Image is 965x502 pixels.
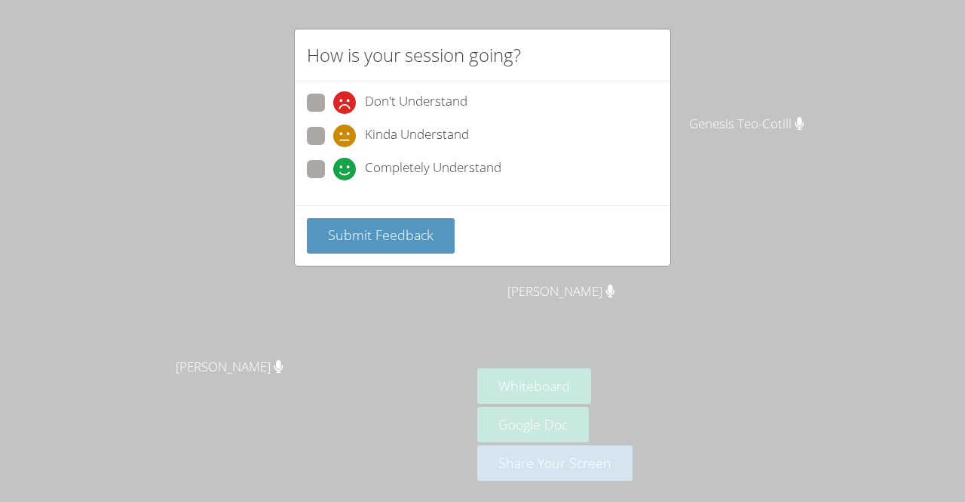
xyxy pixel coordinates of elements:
[328,226,433,244] span: Submit Feedback
[365,125,469,147] span: Kinda Understand
[307,218,455,254] button: Submit Feedback
[365,91,467,114] span: Don't Understand
[365,158,501,180] span: Completely Understand
[307,42,521,69] h2: How is your session going?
